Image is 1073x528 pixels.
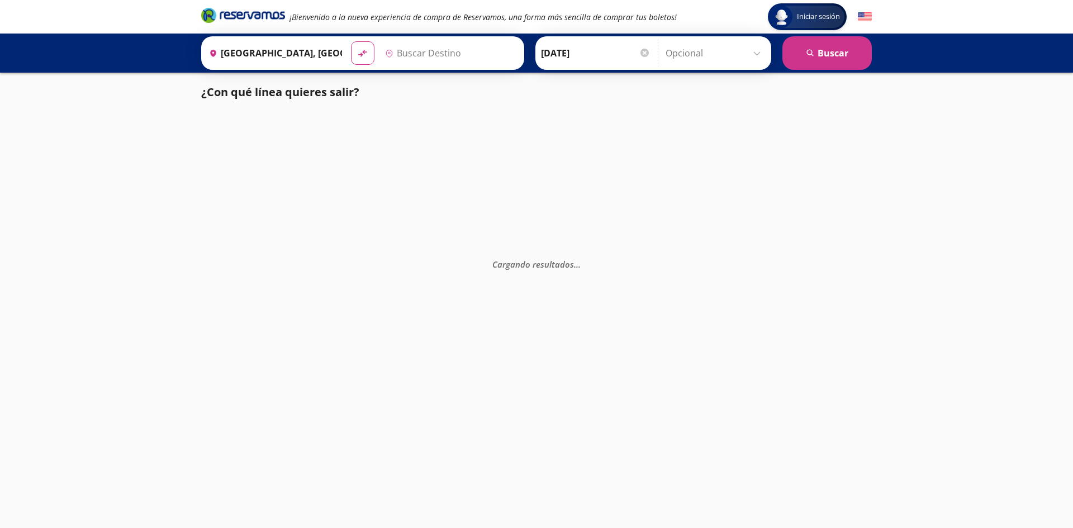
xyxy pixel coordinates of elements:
[666,39,766,67] input: Opcional
[201,84,359,101] p: ¿Con qué línea quieres salir?
[289,12,677,22] em: ¡Bienvenido a la nueva experiencia de compra de Reservamos, una forma más sencilla de comprar tus...
[858,10,872,24] button: English
[205,39,342,67] input: Buscar Origen
[574,258,576,269] span: .
[201,7,285,27] a: Brand Logo
[541,39,651,67] input: Elegir Fecha
[792,11,844,22] span: Iniciar sesión
[578,258,581,269] span: .
[492,258,581,269] em: Cargando resultados
[381,39,518,67] input: Buscar Destino
[201,7,285,23] i: Brand Logo
[576,258,578,269] span: .
[782,36,872,70] button: Buscar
